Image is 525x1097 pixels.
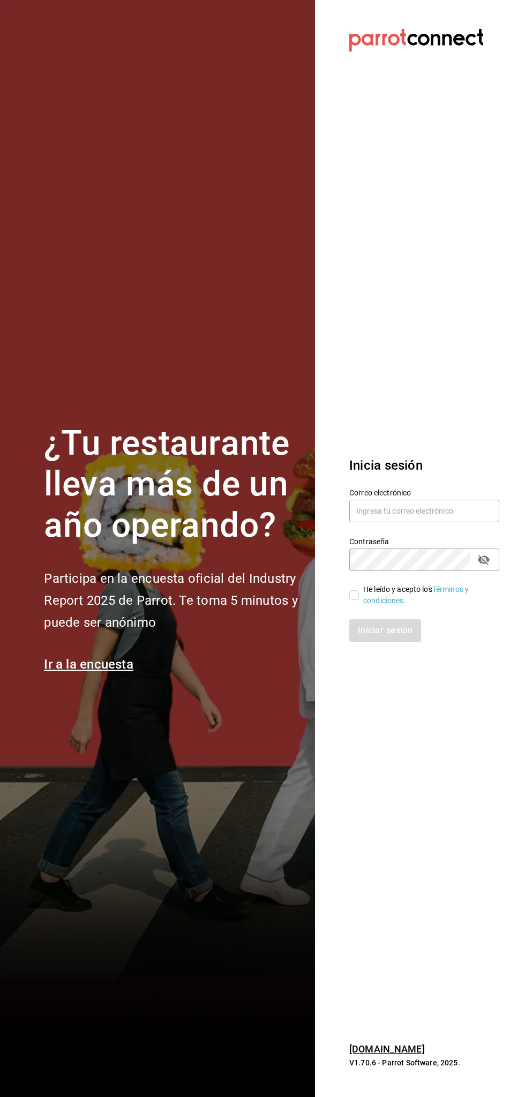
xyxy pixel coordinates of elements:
[475,551,493,569] button: passwordField
[44,568,302,633] h2: Participa en la encuesta oficial del Industry Report 2025 de Parrot. Te toma 5 minutos y puede se...
[349,456,499,475] h3: Inicia sesión
[349,500,499,522] input: Ingresa tu correo electrónico
[363,585,469,605] a: Términos y condiciones.
[349,1043,425,1055] a: [DOMAIN_NAME]
[44,423,302,546] h1: ¿Tu restaurante lleva más de un año operando?
[363,584,491,606] div: He leído y acepto los
[44,657,133,672] a: Ir a la encuesta
[349,1057,499,1068] p: V1.70.6 - Parrot Software, 2025.
[349,488,499,496] label: Correo electrónico
[349,537,499,545] label: Contraseña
